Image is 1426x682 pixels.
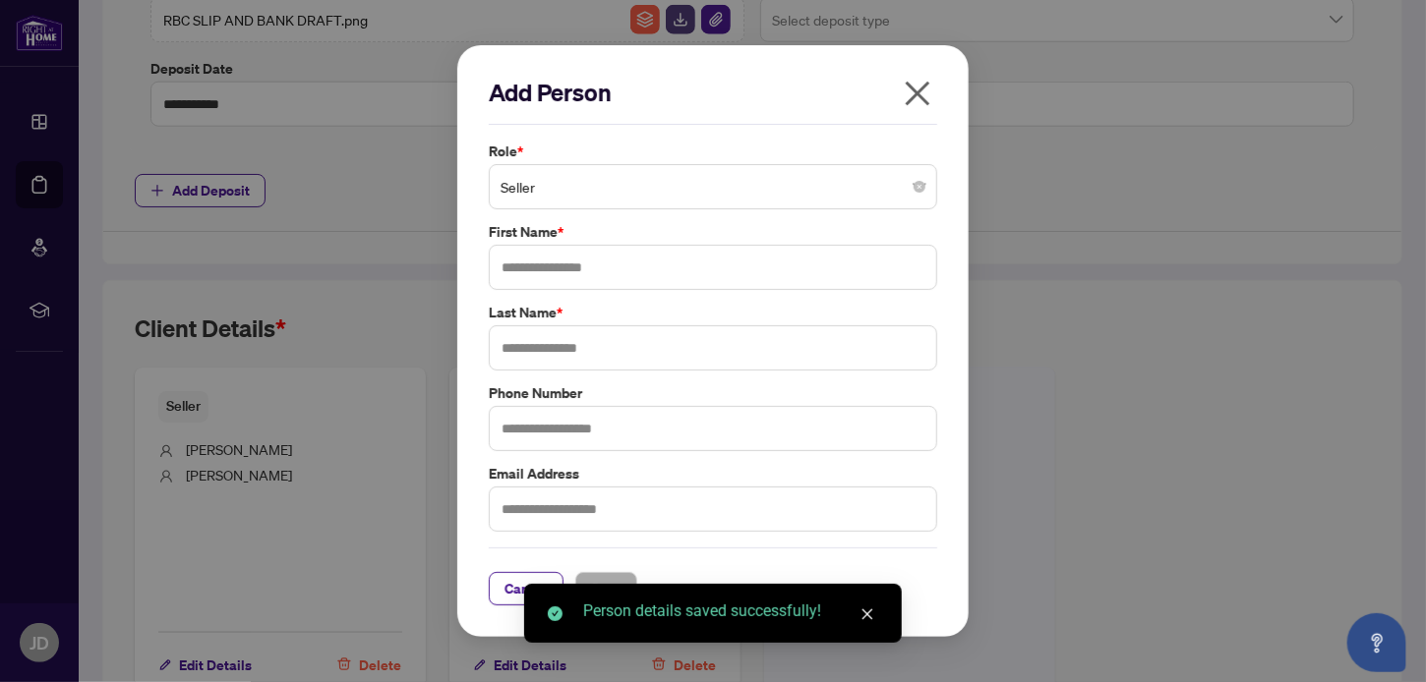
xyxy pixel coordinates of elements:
button: Open asap [1347,613,1406,672]
span: close-circle [914,181,925,193]
label: First Name [489,221,937,243]
label: Last Name [489,302,937,323]
span: Seller [501,168,925,205]
label: Phone Number [489,382,937,404]
label: Email Address [489,463,937,484]
a: Close [857,603,878,625]
span: close [902,78,933,109]
span: Cancel [505,573,548,604]
span: check-circle [548,606,563,621]
button: Cancel [489,572,564,605]
button: Save [575,572,637,605]
label: Role [489,141,937,162]
span: close [861,607,874,621]
div: Person details saved successfully! [583,599,878,623]
h2: Add Person [489,77,937,108]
